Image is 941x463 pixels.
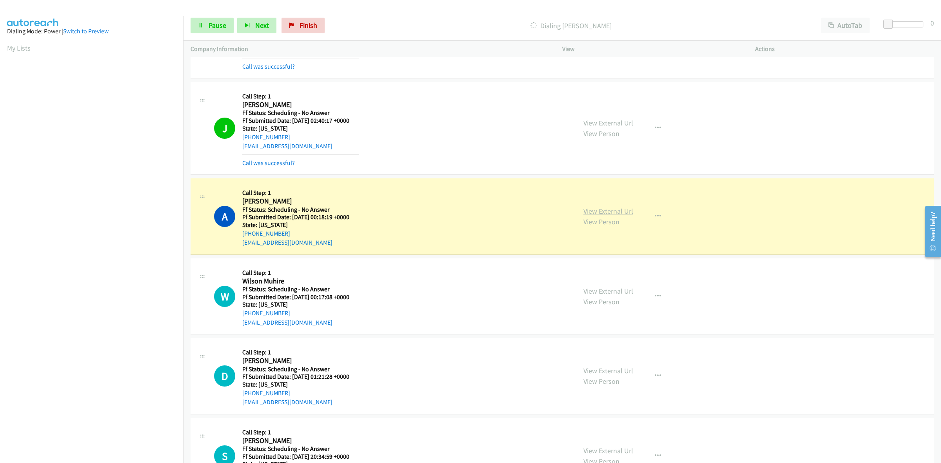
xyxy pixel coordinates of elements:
h5: Ff Status: Scheduling - No Answer [242,206,349,214]
h5: Ff Submitted Date: [DATE] 20:34:59 +0000 [242,453,376,461]
a: [PHONE_NUMBER] [242,309,290,317]
h5: Ff Status: Scheduling - No Answer [242,445,376,453]
a: View External Url [583,207,633,216]
a: View Person [583,217,619,226]
h1: W [214,286,235,307]
a: [EMAIL_ADDRESS][DOMAIN_NAME] [242,319,332,326]
h5: State: [US_STATE] [242,381,349,389]
h5: Ff Submitted Date: [DATE] 01:21:28 +0000 [242,373,349,381]
a: [EMAIL_ADDRESS][DOMAIN_NAME] [242,398,332,406]
h5: Ff Status: Scheduling - No Answer [242,285,349,293]
h2: [PERSON_NAME] [242,100,359,109]
a: View Person [583,377,619,386]
a: [PHONE_NUMBER] [242,133,290,141]
h5: Call Step: 1 [242,269,349,277]
a: View Person [583,297,619,306]
p: Dialing [PERSON_NAME] [335,20,807,31]
button: Next [237,18,276,33]
a: View External Url [583,366,633,375]
a: View External Url [583,287,633,296]
h2: [PERSON_NAME] [242,197,349,206]
a: [EMAIL_ADDRESS][DOMAIN_NAME] [242,142,332,150]
h1: D [214,365,235,387]
h5: State: [US_STATE] [242,301,349,309]
a: Call was successful? [242,63,295,70]
h5: Ff Submitted Date: [DATE] 00:17:08 +0000 [242,293,349,301]
a: View Person [583,129,619,138]
h5: Call Step: 1 [242,349,349,356]
h5: Ff Submitted Date: [DATE] 00:18:19 +0000 [242,213,349,221]
h5: Ff Status: Scheduling - No Answer [242,109,359,117]
h2: [PERSON_NAME] [242,356,349,365]
div: 0 [930,18,934,28]
a: Pause [191,18,234,33]
h5: State: [US_STATE] [242,125,359,133]
h2: [PERSON_NAME] [242,436,376,445]
div: The call is yet to be attempted [214,286,235,307]
h5: Call Step: 1 [242,189,349,197]
span: Next [255,21,269,30]
h5: Ff Submitted Date: [DATE] 02:40:17 +0000 [242,117,359,125]
div: The call is yet to be attempted [214,365,235,387]
a: My Lists [7,44,31,53]
a: Call was successful? [242,159,295,167]
a: [PHONE_NUMBER] [242,389,290,397]
h5: Call Step: 1 [242,429,376,436]
span: Pause [209,21,226,30]
h2: Wilson Muhire [242,277,349,286]
h5: Call Step: 1 [242,93,359,100]
div: Dialing Mode: Power | [7,27,176,36]
iframe: Resource Center [918,200,941,263]
a: [EMAIL_ADDRESS][DOMAIN_NAME] [242,239,332,246]
iframe: Dialpad [7,60,183,433]
div: Delay between calls (in seconds) [887,21,923,27]
h1: A [214,206,235,227]
p: Actions [755,44,934,54]
h5: State: [US_STATE] [242,221,349,229]
h5: Ff Status: Scheduling - No Answer [242,365,349,373]
a: Switch to Preview [63,27,109,35]
p: Company Information [191,44,548,54]
a: [PHONE_NUMBER] [242,230,290,237]
span: Finish [300,21,317,30]
a: View External Url [583,446,633,455]
a: Finish [282,18,325,33]
p: View [562,44,741,54]
a: View External Url [583,118,633,127]
button: AutoTab [821,18,870,33]
h1: J [214,118,235,139]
